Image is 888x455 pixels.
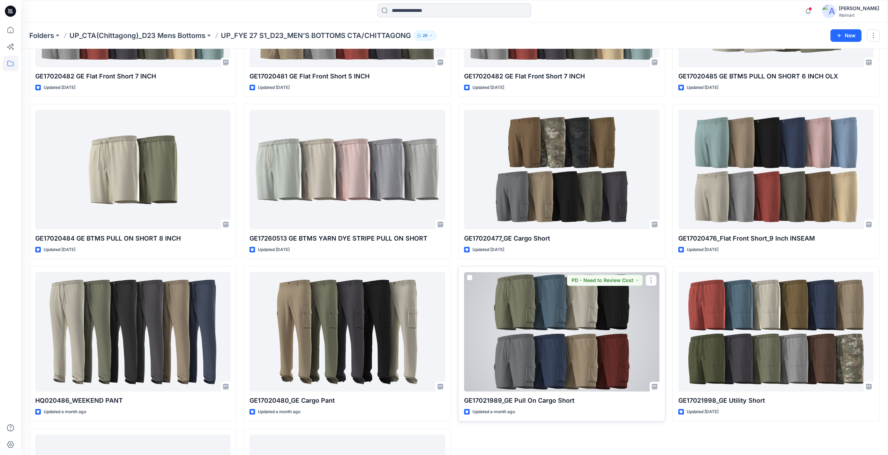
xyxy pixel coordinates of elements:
[35,234,231,243] p: GE17020484 GE BTMS PULL ON SHORT 8 INCH
[249,71,445,81] p: GE17020481 GE Flat Front Short 5 INCH
[687,84,718,91] p: Updated [DATE]
[258,246,290,253] p: Updated [DATE]
[464,110,659,229] a: GE17020477_GE Cargo Short
[464,272,659,392] a: GE17021989_GE Pull On Cargo Short
[687,246,718,253] p: Updated [DATE]
[249,396,445,405] p: GE17020480_GE Cargo Pant
[414,31,436,40] button: 26
[69,31,206,40] a: UP_CTA(Chittagong)_D23 Mens Bottoms
[830,29,861,42] button: New
[464,396,659,405] p: GE17021989_GE Pull On Cargo Short
[249,272,445,392] a: GE17020480_GE Cargo Pant
[35,71,231,81] p: GE17020482 GE Flat Front Short 7 INCH
[678,71,874,81] p: GE17020485 GE BTMS PULL ON SHORT 6 INCH OLX
[678,272,874,392] a: GE17021998_GE Utility Short
[221,31,411,40] p: UP_FYE 27 S1_D23_MEN’S BOTTOMS CTA/CHITTAGONG
[35,110,231,229] a: GE17020484 GE BTMS PULL ON SHORT 8 INCH
[822,4,836,18] img: avatar
[258,408,300,416] p: Updated a month ago
[35,396,231,405] p: HQ020486_WEEKEND PANT
[44,84,75,91] p: Updated [DATE]
[249,234,445,243] p: GE17260513 GE BTMS YARN DYE STRIPE PULL ON SHORT
[44,246,75,253] p: Updated [DATE]
[464,71,659,81] p: GE17020482 GE Flat Front Short 7 INCH
[472,408,515,416] p: Updated a month ago
[472,84,504,91] p: Updated [DATE]
[678,396,874,405] p: GE17021998_GE Utility Short
[678,234,874,243] p: GE17020476_Flat Front Short_9 Inch INSEAM
[464,234,659,243] p: GE17020477_GE Cargo Short
[472,246,504,253] p: Updated [DATE]
[44,408,86,416] p: Updated a month ago
[423,32,428,39] p: 26
[678,110,874,229] a: GE17020476_Flat Front Short_9 Inch INSEAM
[258,84,290,91] p: Updated [DATE]
[687,408,718,416] p: Updated [DATE]
[29,31,54,40] a: Folders
[35,272,231,392] a: HQ020486_WEEKEND PANT
[839,13,879,18] div: Walmart
[249,110,445,229] a: GE17260513 GE BTMS YARN DYE STRIPE PULL ON SHORT
[839,4,879,13] div: [PERSON_NAME]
